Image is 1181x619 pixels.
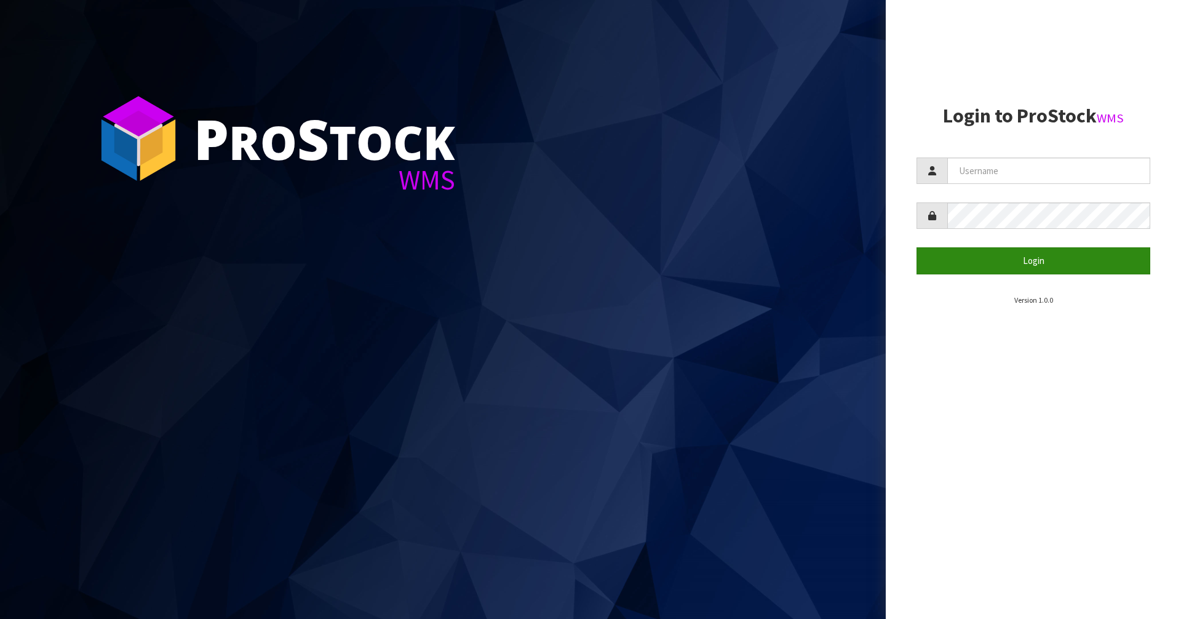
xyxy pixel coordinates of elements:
[92,92,185,185] img: ProStock Cube
[947,158,1150,184] input: Username
[1097,110,1124,126] small: WMS
[194,101,229,176] span: P
[1014,295,1053,305] small: Version 1.0.0
[194,111,455,166] div: ro tock
[917,105,1150,127] h2: Login to ProStock
[297,101,329,176] span: S
[917,247,1150,274] button: Login
[194,166,455,194] div: WMS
